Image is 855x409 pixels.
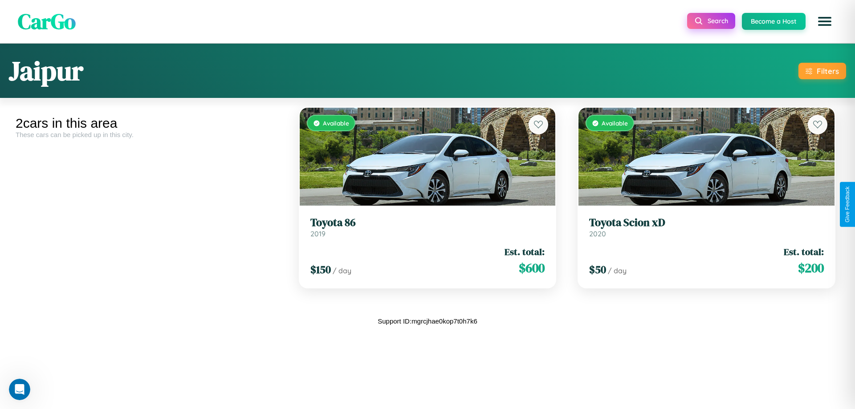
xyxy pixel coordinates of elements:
[798,259,824,277] span: $ 200
[9,379,30,400] iframe: Intercom live chat
[589,216,824,238] a: Toyota Scion xD2020
[589,262,606,277] span: $ 50
[18,7,76,36] span: CarGo
[817,66,839,76] div: Filters
[333,266,351,275] span: / day
[378,315,477,327] p: Support ID: mgrcjhae0kop7t0h7k6
[16,116,281,131] div: 2 cars in this area
[812,9,837,34] button: Open menu
[310,229,326,238] span: 2019
[9,53,83,89] h1: Jaipur
[844,186,851,223] div: Give Feedback
[742,13,806,30] button: Become a Host
[784,245,824,258] span: Est. total:
[310,216,545,238] a: Toyota 862019
[505,245,545,258] span: Est. total:
[519,259,545,277] span: $ 600
[708,17,728,25] span: Search
[602,119,628,127] span: Available
[687,13,735,29] button: Search
[310,216,545,229] h3: Toyota 86
[589,229,606,238] span: 2020
[16,131,281,138] div: These cars can be picked up in this city.
[608,266,627,275] span: / day
[310,262,331,277] span: $ 150
[589,216,824,229] h3: Toyota Scion xD
[323,119,349,127] span: Available
[798,63,846,79] button: Filters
